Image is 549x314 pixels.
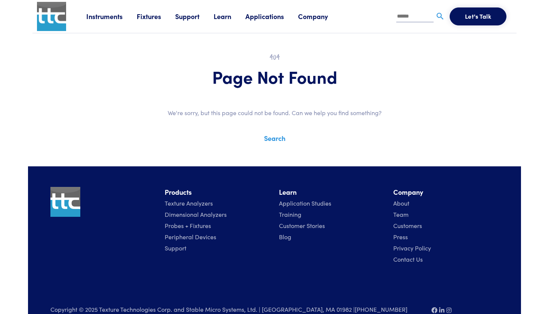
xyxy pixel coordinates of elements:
[214,12,245,21] a: Learn
[165,244,186,252] a: Support
[279,199,331,207] a: Application Studies
[393,233,408,241] a: Press
[50,66,499,87] h1: Page Not Found
[393,221,422,230] a: Customers
[279,233,291,241] a: Blog
[279,210,301,218] a: Training
[175,12,214,21] a: Support
[32,108,517,118] p: We're sorry, but this page could not be found. Can we help you find something?
[393,210,409,218] a: Team
[165,210,227,218] a: Dimensional Analyzers
[264,133,285,143] a: Search
[137,12,175,21] a: Fixtures
[393,244,431,252] a: Privacy Policy
[355,305,407,313] a: [PHONE_NUMBER]
[450,7,506,25] button: Let's Talk
[50,51,499,63] h2: 404
[393,187,499,198] li: Company
[86,12,137,21] a: Instruments
[393,255,423,263] a: Contact Us
[37,2,66,31] img: ttc_logo_1x1_v1.0.png
[279,187,384,198] li: Learn
[50,187,80,217] img: ttc_logo_1x1_v1.0.png
[393,199,409,207] a: About
[165,199,213,207] a: Texture Analyzers
[279,221,325,230] a: Customer Stories
[165,233,216,241] a: Peripheral Devices
[298,12,342,21] a: Company
[245,12,298,21] a: Applications
[165,221,211,230] a: Probes + Fixtures
[165,187,270,198] li: Products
